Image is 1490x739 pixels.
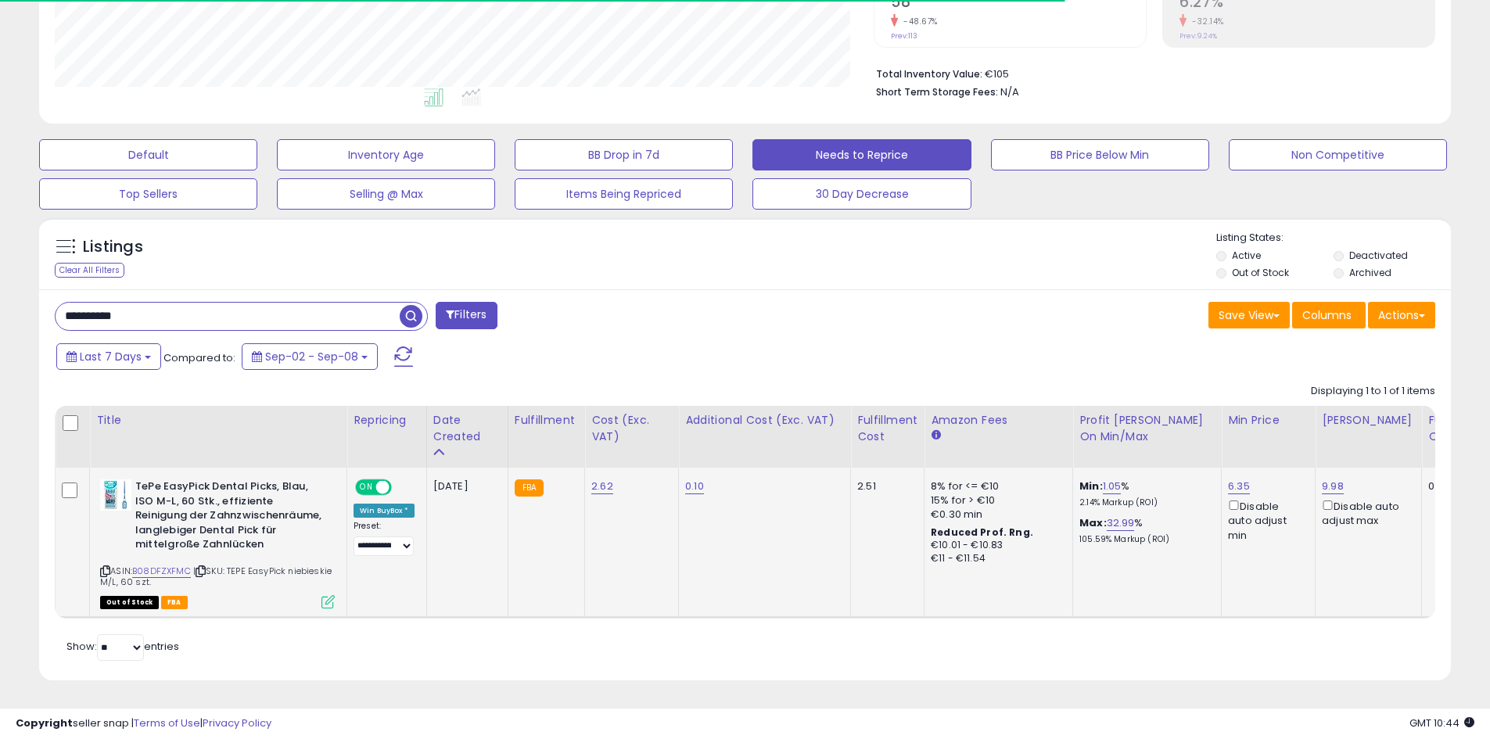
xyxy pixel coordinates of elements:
small: Prev: 113 [891,31,917,41]
b: Max: [1079,515,1107,530]
button: Save View [1208,302,1290,328]
small: -48.67% [898,16,938,27]
button: Actions [1368,302,1435,328]
a: 32.99 [1107,515,1135,531]
a: 6.35 [1228,479,1250,494]
a: 9.98 [1322,479,1344,494]
button: Filters [436,302,497,329]
div: Cost (Exc. VAT) [591,412,672,445]
img: 41GKHbGik0L._SL40_.jpg [100,479,131,511]
div: Repricing [354,412,420,429]
span: Show: entries [66,639,179,654]
a: 0.10 [685,479,704,494]
span: Compared to: [163,350,235,365]
div: 0 [1428,479,1477,493]
div: 2.51 [857,479,912,493]
div: seller snap | | [16,716,271,731]
div: Title [96,412,340,429]
button: Columns [1292,302,1366,328]
span: N/A [1000,84,1019,99]
label: Deactivated [1349,249,1408,262]
div: % [1079,479,1209,508]
div: Disable auto adjust max [1322,497,1409,528]
div: [PERSON_NAME] [1322,412,1415,429]
span: FBA [161,596,188,609]
div: 15% for > €10 [931,493,1061,508]
button: Needs to Reprice [752,139,971,170]
div: Fulfillment [515,412,578,429]
div: Fulfillment Cost [857,412,917,445]
div: [DATE] [433,479,496,493]
a: 2.62 [591,479,613,494]
button: Sep-02 - Sep-08 [242,343,378,370]
p: Listing States: [1216,231,1451,246]
div: Amazon Fees [931,412,1066,429]
button: Top Sellers [39,178,257,210]
div: €11 - €11.54 [931,552,1061,565]
a: Terms of Use [134,716,200,730]
span: ON [357,481,376,494]
a: Privacy Policy [203,716,271,730]
small: FBA [515,479,544,497]
b: TePe EasyPick Dental Picks, Blau, ISO M-L, 60 Stk., effiziente Reinigung der Zahnzwischenräume, l... [135,479,325,556]
span: 2025-09-16 10:44 GMT [1409,716,1474,730]
button: Non Competitive [1229,139,1447,170]
div: Win BuyBox * [354,504,415,518]
div: €10.01 - €10.83 [931,539,1061,552]
div: Date Created [433,412,501,445]
span: OFF [390,481,415,494]
div: Preset: [354,521,415,556]
div: €0.30 min [931,508,1061,522]
strong: Copyright [16,716,73,730]
label: Archived [1349,266,1391,279]
a: 1.05 [1103,479,1122,494]
label: Out of Stock [1232,266,1289,279]
button: BB Price Below Min [991,139,1209,170]
div: % [1079,516,1209,545]
span: | SKU: TEPE EasyPick niebieskie M/L, 60 szt. [100,565,332,588]
b: Short Term Storage Fees: [876,85,998,99]
span: Last 7 Days [80,349,142,364]
button: Items Being Repriced [515,178,733,210]
p: 2.14% Markup (ROI) [1079,497,1209,508]
b: Reduced Prof. Rng. [931,526,1033,539]
a: B08DFZXFMC [132,565,191,578]
div: 8% for <= €10 [931,479,1061,493]
span: Sep-02 - Sep-08 [265,349,358,364]
small: -32.14% [1187,16,1224,27]
p: 105.59% Markup (ROI) [1079,534,1209,545]
button: 30 Day Decrease [752,178,971,210]
div: Disable auto adjust min [1228,497,1303,543]
div: Additional Cost (Exc. VAT) [685,412,844,429]
span: Columns [1302,307,1352,323]
li: €105 [876,63,1424,82]
label: Active [1232,249,1261,262]
button: BB Drop in 7d [515,139,733,170]
div: Min Price [1228,412,1309,429]
button: Inventory Age [277,139,495,170]
div: Clear All Filters [55,263,124,278]
h5: Listings [83,236,143,258]
div: Profit [PERSON_NAME] on Min/Max [1079,412,1215,445]
button: Selling @ Max [277,178,495,210]
b: Min: [1079,479,1103,493]
small: Prev: 9.24% [1179,31,1217,41]
div: Fulfillable Quantity [1428,412,1482,445]
span: All listings that are currently out of stock and unavailable for purchase on Amazon [100,596,159,609]
th: The percentage added to the cost of goods (COGS) that forms the calculator for Min & Max prices. [1073,406,1222,468]
div: ASIN: [100,479,335,607]
button: Last 7 Days [56,343,161,370]
div: Displaying 1 to 1 of 1 items [1311,384,1435,399]
small: Amazon Fees. [931,429,940,443]
b: Total Inventory Value: [876,67,982,81]
button: Default [39,139,257,170]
